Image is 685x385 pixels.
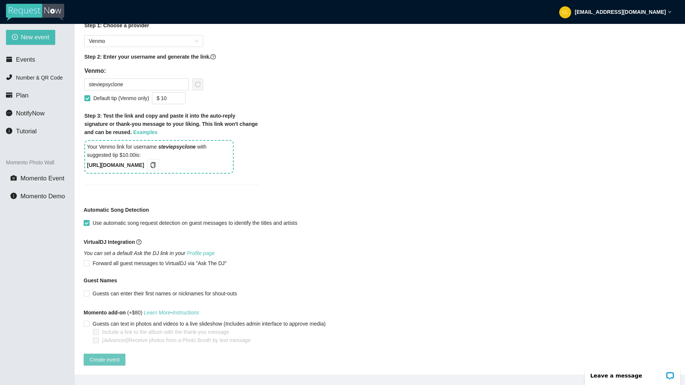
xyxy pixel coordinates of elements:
b: [URL][DOMAIN_NAME] [87,162,144,168]
span: (+$80) [84,308,199,317]
span: credit-card [6,92,12,98]
b: Step 1: Choose a provider [84,22,149,28]
button: plus-circleNew event [6,30,55,45]
span: Include a link to the album with the thank-you message [99,328,232,336]
span: Receive photos from a Photo Booth by text message [99,336,253,344]
span: copy [149,162,157,168]
a: Instructions [172,310,199,316]
span: question-circle [211,54,216,59]
b: Momento add-on [84,310,126,316]
span: message [6,110,12,116]
span: New event [21,32,49,42]
iframe: LiveChat chat widget [580,361,685,385]
span: Guests can text in photos and videos to a live slideshow (Includes admin interface to approve media) [90,320,329,328]
b: Automatic Song Detection [84,206,149,214]
span: Create event [90,355,119,364]
b: Step 2: Enter your username and generate the link. [84,54,211,60]
a: Examples [133,129,158,135]
span: Plan [16,92,29,99]
span: NotifyNow [16,110,44,117]
div: Your Venmo link for username with suggested tip $10.00 is: [84,140,234,174]
span: Momento Demo [21,193,65,200]
span: Forward all guest messages to VirtualDJ via "Ask The DJ" [90,259,230,267]
span: down [668,10,672,14]
span: info-circle [10,193,17,199]
i: You can set a default Ask the DJ link in your [84,250,215,256]
button: copy [147,159,159,171]
i: (Advanced) [102,337,129,343]
span: Guests can enter their first names or nicknames for shout-outs [90,289,240,298]
input: Venmo username (without the @) [84,78,189,90]
strong: [EMAIL_ADDRESS][DOMAIN_NAME] [575,9,666,15]
span: info-circle [6,128,12,134]
span: Venmo [89,35,199,47]
i: - [144,310,199,316]
span: question-circle [136,239,141,245]
span: Use automatic song request detection on guest messages to identify the titles and artists [90,219,301,227]
button: Create event [84,354,125,366]
span: calendar [6,56,12,62]
span: camera [10,175,17,181]
h5: Venmo: [84,66,203,75]
b: Guest Names [84,277,117,283]
button: reload [193,78,203,90]
b: Step 3: Test the link and copy and paste it into the auto-reply signature or thank-you message to... [84,113,258,135]
span: Number & QR Code [16,75,63,81]
span: Tutorial [16,128,37,135]
a: Profile page [187,250,215,256]
span: Momento Event [21,175,65,182]
i: steviepsyclone [158,144,196,150]
span: Default tip (Venmo only) [90,94,152,102]
a: Learn More [144,310,171,316]
b: VirtualDJ Integration [84,239,135,245]
img: 71fd231b459e46701a55cef29275c810 [559,6,571,18]
span: phone [6,74,12,80]
span: plus-circle [12,34,18,41]
span: Events [16,56,35,63]
img: RequestNow [6,4,64,21]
